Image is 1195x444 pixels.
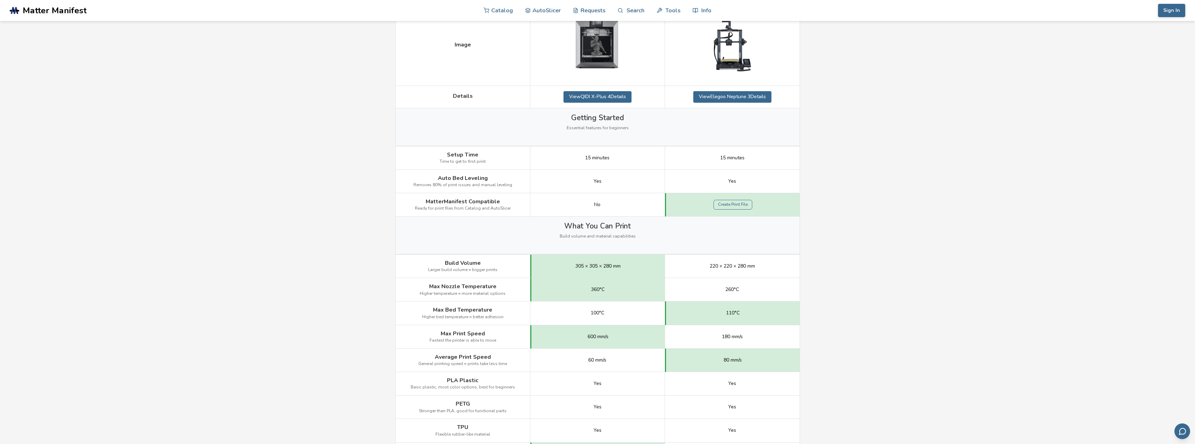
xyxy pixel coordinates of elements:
[588,334,608,340] span: 600 mm/s
[725,287,739,292] span: 260°C
[560,234,636,239] span: Build volume and material capabilities
[413,183,512,188] span: Removes 80% of print issues and manual leveling
[714,200,752,210] a: Create Print File
[445,260,481,266] span: Build Volume
[567,126,629,131] span: Essential features for beginners
[720,155,745,161] span: 15 minutes
[447,152,478,158] span: Setup Time
[23,6,87,15] span: Matter Manifest
[426,198,500,205] span: MatterManifest Compatible
[585,155,610,161] span: 15 minutes
[1158,4,1185,17] button: Sign In
[594,202,600,208] span: No
[441,330,485,337] span: Max Print Speed
[693,91,771,102] a: ViewElegoo Neptune 3Details
[588,357,606,363] span: 60 mm/s
[571,114,624,122] span: Getting Started
[453,93,473,99] span: Details
[438,175,488,181] span: Auto Bed Leveling
[429,283,496,290] span: Max Nozzle Temperature
[419,409,507,414] span: Stronger than PLA, good for functional parts
[418,362,507,366] span: General printing speed = prints take less time
[593,404,602,410] span: Yes
[591,287,605,292] span: 360°C
[563,91,632,102] a: ViewQIDI X-Plus 4Details
[447,377,478,384] span: PLA Plastic
[415,206,511,211] span: Ready for print files from Catalog and AutoSlicer
[726,310,740,316] span: 110°C
[728,404,736,410] span: Yes
[710,263,755,269] span: 220 × 220 × 280 mm
[456,401,470,407] span: PETG
[575,263,621,269] span: 305 × 305 × 280 mm
[440,159,486,164] span: Time to get to first print
[422,315,503,320] span: Higher bed temperature = better adhesion
[1174,423,1190,439] button: Send feedback via email
[724,357,742,363] span: 80 mm/s
[433,307,492,313] span: Max Bed Temperature
[593,428,602,433] span: Yes
[435,354,491,360] span: Average Print Speed
[435,432,490,437] span: Flexible rubber-like material
[562,10,632,80] img: QIDI X-Plus 4
[564,222,631,230] span: What You Can Print
[457,424,468,430] span: TPU
[728,428,736,433] span: Yes
[591,310,604,316] span: 100°C
[728,179,736,184] span: Yes
[593,381,602,386] span: Yes
[420,291,506,296] span: Higher temperature = more material options
[430,338,496,343] span: Fastest the printer is able to move
[697,19,767,72] img: Elegoo Neptune 3
[593,179,602,184] span: Yes
[728,381,736,386] span: Yes
[428,268,498,272] span: Larger build volume = bigger prints
[722,334,743,340] span: 180 mm/s
[455,42,471,48] span: Image
[411,385,515,390] span: Basic plastic, most color options, best for beginners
